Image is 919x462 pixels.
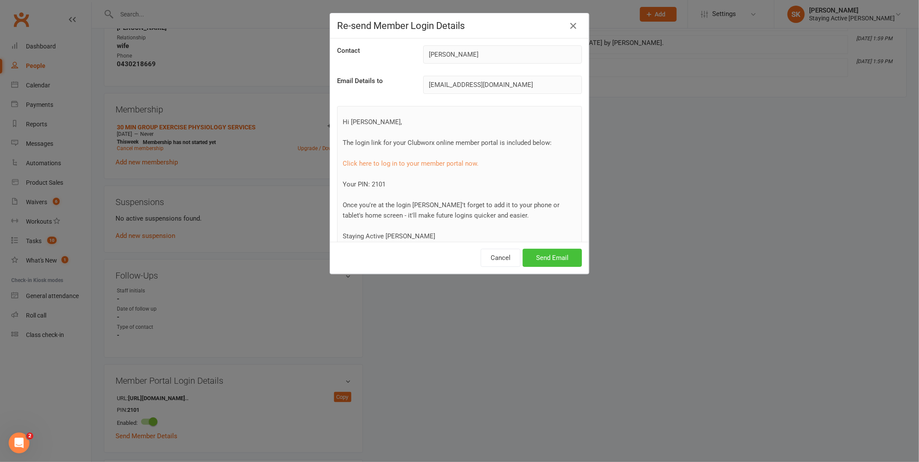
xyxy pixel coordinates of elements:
label: Contact [337,45,360,56]
label: Email Details to [337,76,383,86]
span: Your PIN: 2101 [343,180,386,188]
button: Send Email [523,249,582,267]
span: The login link for your Clubworx online member portal is included below: [343,139,552,147]
span: Hi [PERSON_NAME], [343,118,402,126]
span: Staying Active [PERSON_NAME] [343,232,435,240]
span: Once you're at the login [PERSON_NAME]'t forget to add it to your phone or tablet's home screen -... [343,201,559,219]
iframe: Intercom live chat [9,433,29,453]
a: Click here to log in to your member portal now. [343,160,479,167]
button: Cancel [481,249,521,267]
h4: Re-send Member Login Details [337,20,582,31]
span: 2 [26,433,33,440]
button: Close [566,19,580,33]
